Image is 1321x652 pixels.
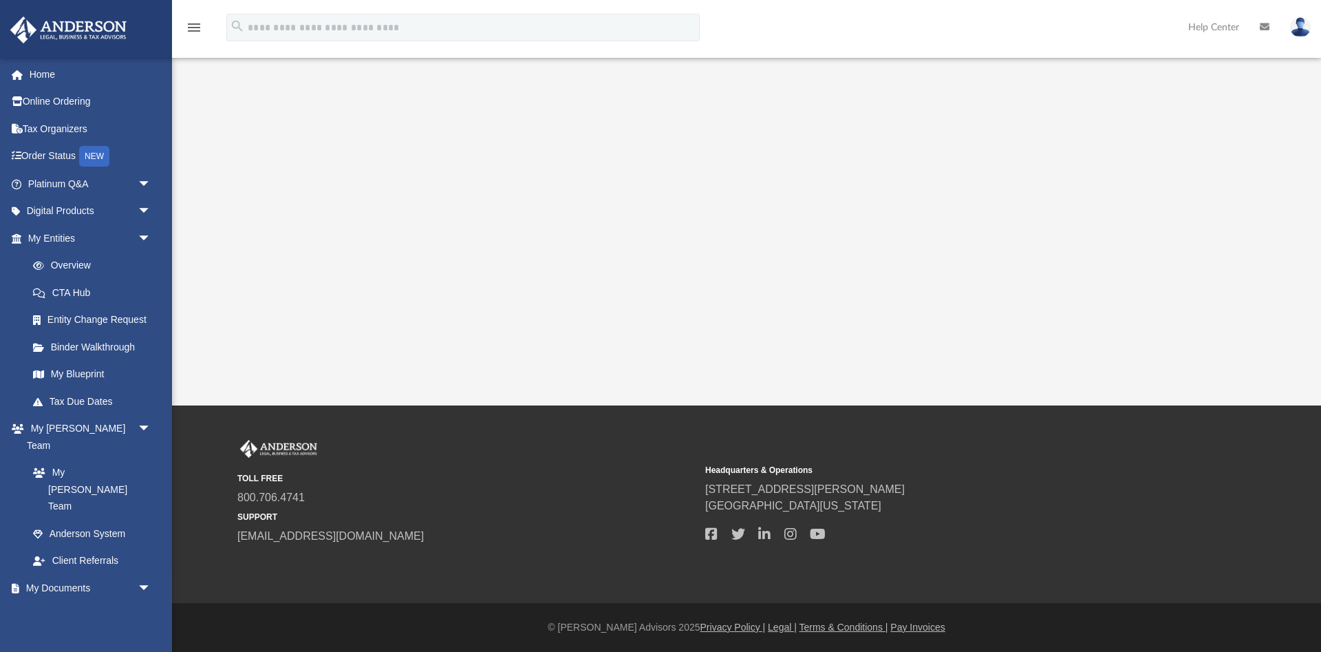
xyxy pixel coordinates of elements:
[10,61,172,88] a: Home
[705,464,1163,476] small: Headquarters & Operations
[19,361,165,388] a: My Blueprint
[6,17,131,43] img: Anderson Advisors Platinum Portal
[19,252,172,280] a: Overview
[237,440,320,458] img: Anderson Advisors Platinum Portal
[10,224,172,252] a: My Entitiesarrow_drop_down
[186,26,202,36] a: menu
[705,483,905,495] a: [STREET_ADDRESS][PERSON_NAME]
[138,415,165,443] span: arrow_drop_down
[19,333,172,361] a: Binder Walkthrough
[138,170,165,198] span: arrow_drop_down
[10,574,165,602] a: My Documentsarrow_drop_down
[138,198,165,226] span: arrow_drop_down
[138,574,165,602] span: arrow_drop_down
[10,115,172,143] a: Tax Organizers
[10,198,172,225] a: Digital Productsarrow_drop_down
[237,472,696,485] small: TOLL FREE
[700,622,766,633] a: Privacy Policy |
[237,530,424,542] a: [EMAIL_ADDRESS][DOMAIN_NAME]
[138,224,165,253] span: arrow_drop_down
[172,620,1321,635] div: © [PERSON_NAME] Advisors 2025
[19,459,158,520] a: My [PERSON_NAME] Team
[10,143,172,171] a: Order StatusNEW
[79,146,109,167] div: NEW
[768,622,797,633] a: Legal |
[186,19,202,36] i: menu
[230,19,245,34] i: search
[19,279,172,306] a: CTA Hub
[19,547,165,575] a: Client Referrals
[19,306,172,334] a: Entity Change Request
[237,492,305,503] a: 800.706.4741
[19,602,158,629] a: Box
[890,622,945,633] a: Pay Invoices
[19,520,165,547] a: Anderson System
[10,170,172,198] a: Platinum Q&Aarrow_drop_down
[705,500,881,512] a: [GEOGRAPHIC_DATA][US_STATE]
[237,511,696,523] small: SUPPORT
[1290,17,1311,37] img: User Pic
[799,622,888,633] a: Terms & Conditions |
[19,388,172,415] a: Tax Due Dates
[10,415,165,459] a: My [PERSON_NAME] Teamarrow_drop_down
[10,88,172,116] a: Online Ordering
